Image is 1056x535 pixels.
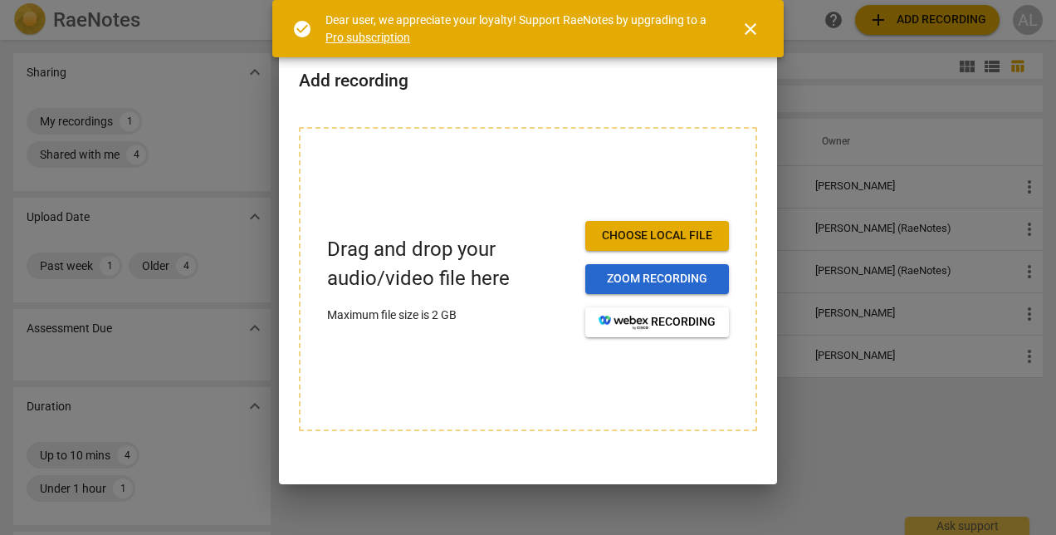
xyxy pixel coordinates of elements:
[585,264,729,294] button: Zoom recording
[599,228,716,244] span: Choose local file
[585,221,729,251] button: Choose local file
[731,9,770,49] button: Close
[599,271,716,287] span: Zoom recording
[292,19,312,39] span: check_circle
[299,71,757,91] h2: Add recording
[325,31,410,44] a: Pro subscription
[599,314,716,331] span: recording
[325,12,711,46] div: Dear user, we appreciate your loyalty! Support RaeNotes by upgrading to a
[741,19,760,39] span: close
[585,307,729,337] button: recording
[327,235,572,293] p: Drag and drop your audio/video file here
[327,307,572,324] p: Maximum file size is 2 GB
